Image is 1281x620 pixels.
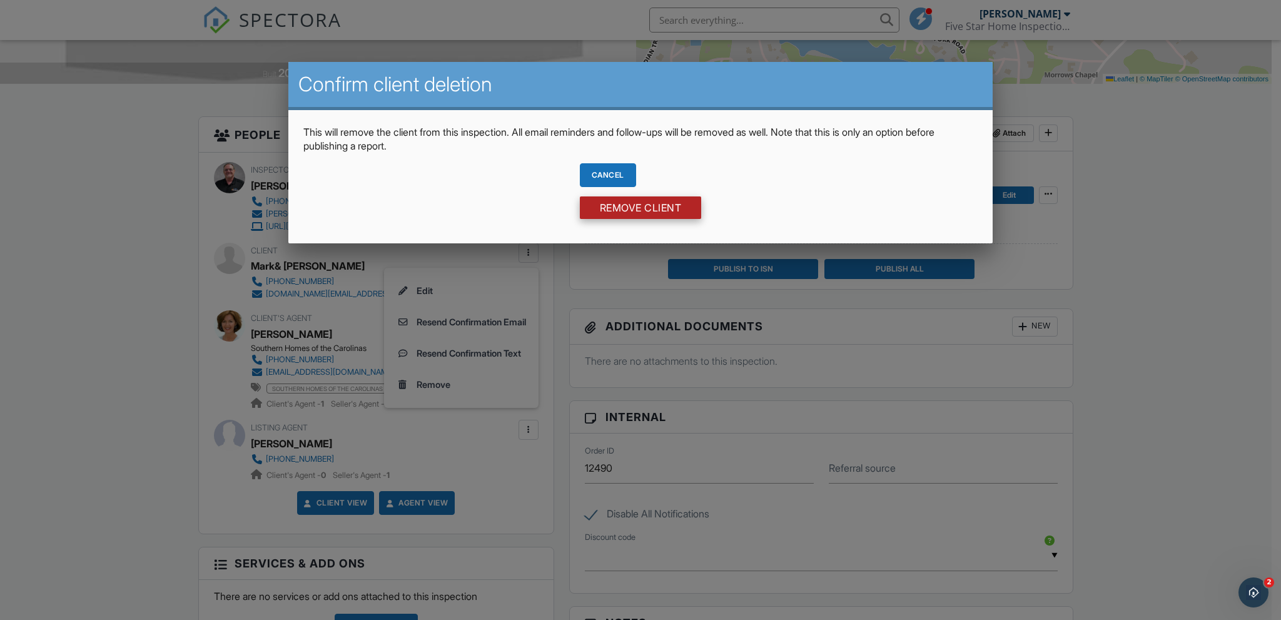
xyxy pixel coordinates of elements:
[580,196,702,219] input: Remove Client
[580,163,636,187] div: Cancel
[1264,577,1274,587] span: 2
[1238,577,1268,607] iframe: Intercom live chat
[303,125,978,153] p: This will remove the client from this inspection. All email reminders and follow-ups will be remo...
[298,72,983,97] h2: Confirm client deletion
